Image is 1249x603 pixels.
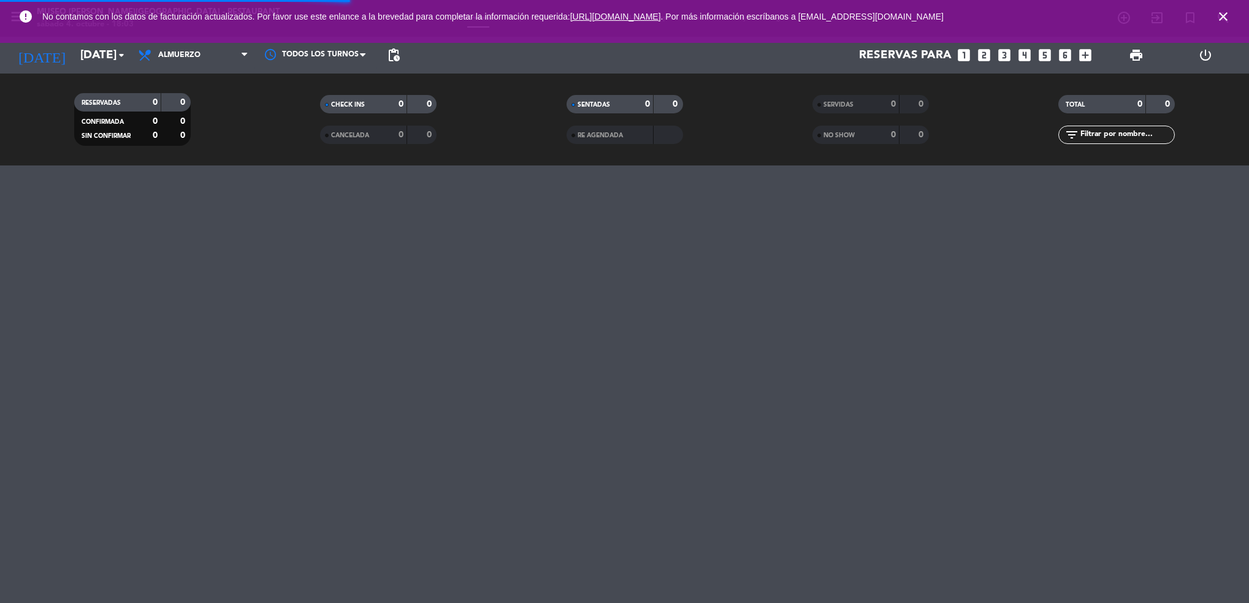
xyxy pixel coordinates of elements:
strong: 0 [153,98,158,107]
span: SIN CONFIRMAR [82,133,131,139]
i: looks_6 [1057,47,1073,63]
strong: 0 [673,100,680,108]
span: CONFIRMADA [82,119,124,125]
strong: 0 [919,100,926,108]
span: SERVIDAS [823,102,854,108]
span: pending_actions [386,48,401,63]
i: looks_3 [996,47,1012,63]
i: add_box [1077,47,1093,63]
i: error [18,9,33,24]
a: . Por más información escríbanos a [EMAIL_ADDRESS][DOMAIN_NAME] [661,12,944,21]
span: CHECK INS [331,102,365,108]
span: SENTADAS [578,102,610,108]
i: looks_one [956,47,972,63]
span: NO SHOW [823,132,855,138]
strong: 0 [645,100,650,108]
i: power_settings_new [1198,48,1213,63]
i: arrow_drop_down [114,48,129,63]
strong: 0 [153,131,158,140]
strong: 0 [891,131,896,139]
strong: 0 [153,117,158,126]
span: TOTAL [1066,102,1085,108]
strong: 0 [180,131,188,140]
span: No contamos con los datos de facturación actualizados. Por favor use este enlance a la brevedad p... [42,12,944,21]
strong: 0 [399,131,403,139]
span: CANCELADA [331,132,369,138]
a: [URL][DOMAIN_NAME] [570,12,661,21]
i: [DATE] [9,42,74,69]
strong: 0 [180,98,188,107]
strong: 0 [427,131,434,139]
i: close [1216,9,1231,24]
strong: 0 [919,131,926,139]
strong: 0 [1137,100,1142,108]
strong: 0 [180,117,188,126]
strong: 0 [1165,100,1172,108]
span: RESERVADAS [82,100,121,106]
strong: 0 [427,100,434,108]
strong: 0 [891,100,896,108]
div: LOG OUT [1171,37,1240,74]
span: Reservas para [859,48,952,62]
i: looks_4 [1017,47,1033,63]
strong: 0 [399,100,403,108]
span: print [1129,48,1144,63]
span: RE AGENDADA [578,132,623,138]
i: looks_two [976,47,992,63]
span: Almuerzo [158,51,201,59]
i: filter_list [1064,127,1079,142]
input: Filtrar por nombre... [1079,128,1174,142]
i: looks_5 [1037,47,1053,63]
